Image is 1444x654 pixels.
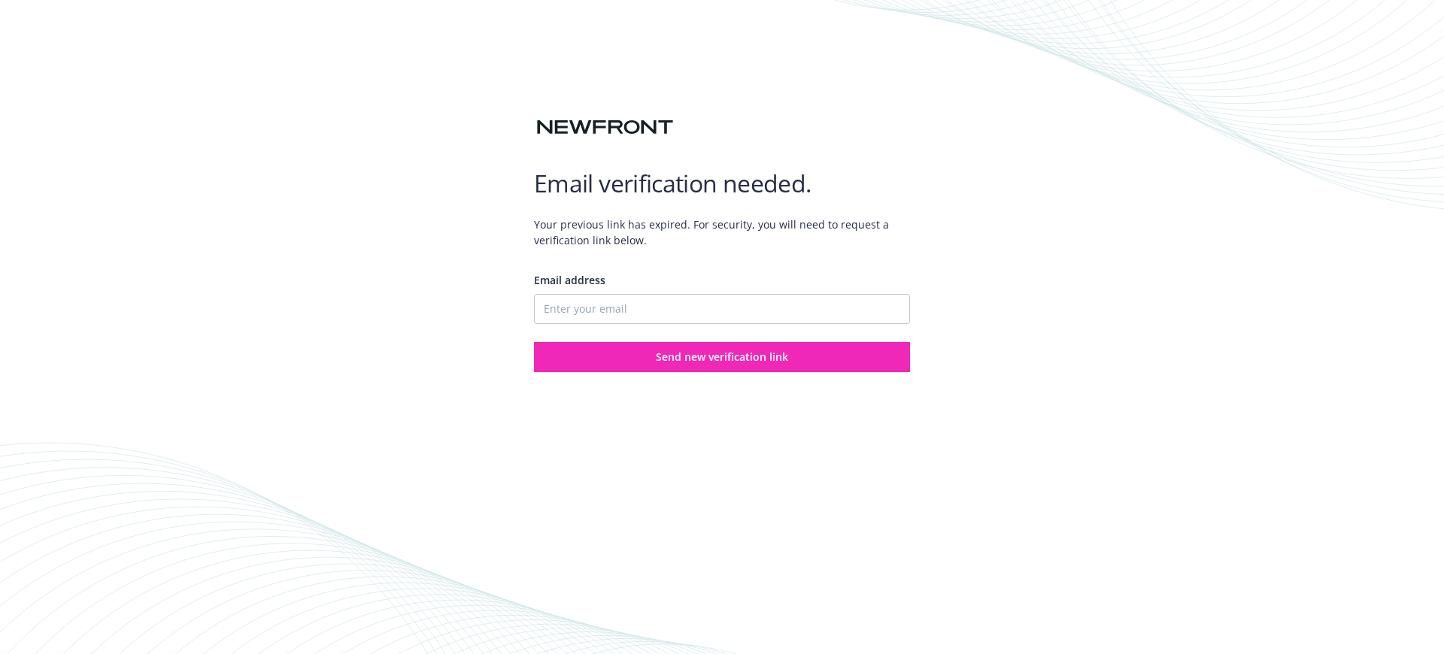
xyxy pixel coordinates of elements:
h1: Email verification needed. [534,168,910,198]
span: Email address [534,273,605,287]
button: Send new verification link [534,342,910,372]
img: Newfront logo [534,114,676,141]
span: Send new verification link [656,350,788,364]
span: Your previous link has expired. For security, you will need to request a verification link below. [534,204,910,260]
input: Enter your email [534,294,910,324]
